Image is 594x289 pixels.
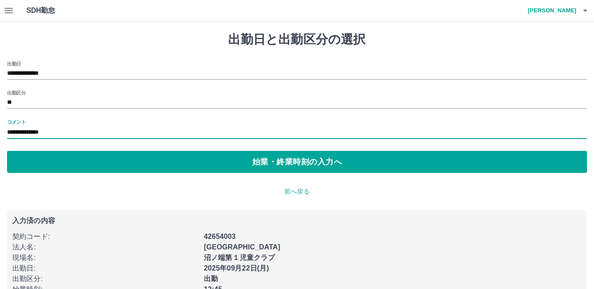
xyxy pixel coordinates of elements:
[204,254,275,261] b: 沼ノ端第１児童クラブ
[7,187,587,196] p: 前へ戻る
[7,60,21,67] label: 出勤日
[7,89,26,96] label: 出勤区分
[12,252,199,263] p: 現場名 :
[12,217,582,224] p: 入力済の内容
[12,231,199,242] p: 契約コード :
[7,32,587,47] h1: 出勤日と出勤区分の選択
[204,243,280,251] b: [GEOGRAPHIC_DATA]
[204,233,236,240] b: 42654003
[204,264,269,272] b: 2025年09月22日(月)
[204,275,218,282] b: 出勤
[12,274,199,284] p: 出勤区分 :
[12,242,199,252] p: 法人名 :
[7,118,26,125] label: コメント
[7,151,587,173] button: 始業・終業時刻の入力へ
[12,263,199,274] p: 出勤日 :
